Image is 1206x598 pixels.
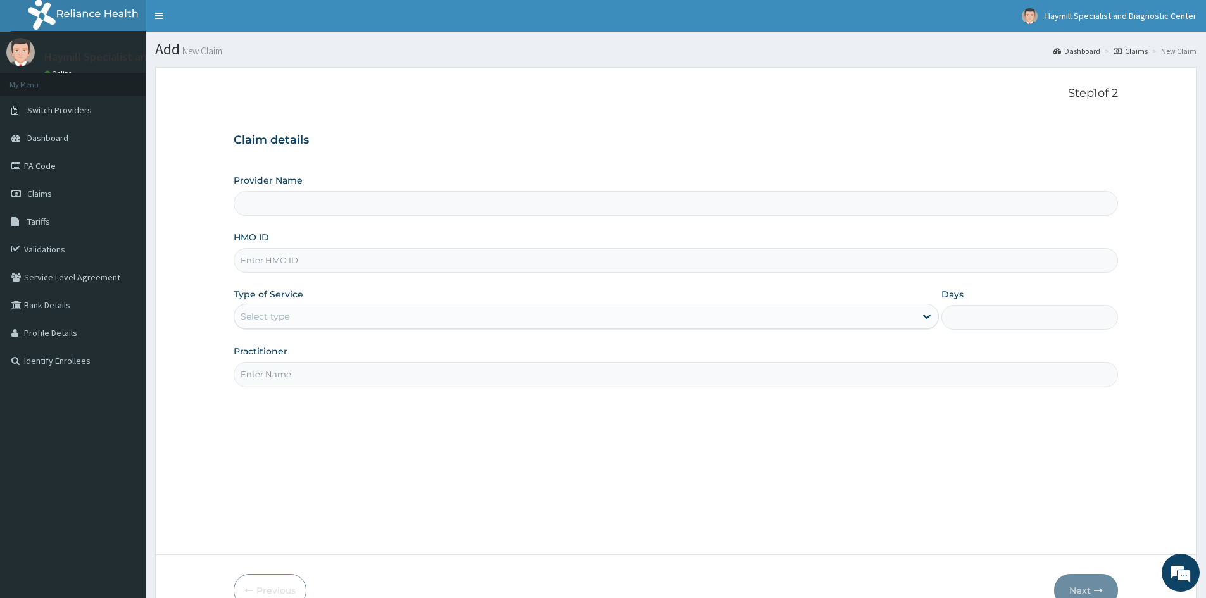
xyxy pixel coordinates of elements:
[27,104,92,116] span: Switch Providers
[155,41,1197,58] h1: Add
[234,345,287,358] label: Practitioner
[44,69,75,78] a: Online
[241,310,289,323] div: Select type
[234,231,269,244] label: HMO ID
[234,362,1118,387] input: Enter Name
[6,38,35,66] img: User Image
[1045,10,1197,22] span: Haymill Specialist and Diagnostic Center
[180,46,222,56] small: New Claim
[1149,46,1197,56] li: New Claim
[27,188,52,199] span: Claims
[234,134,1118,147] h3: Claim details
[1022,8,1038,24] img: User Image
[234,248,1118,273] input: Enter HMO ID
[941,288,964,301] label: Days
[1114,46,1148,56] a: Claims
[44,51,245,63] p: Haymill Specialist and Diagnostic Center
[27,132,68,144] span: Dashboard
[1053,46,1100,56] a: Dashboard
[234,87,1118,101] p: Step 1 of 2
[234,288,303,301] label: Type of Service
[234,174,303,187] label: Provider Name
[27,216,50,227] span: Tariffs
